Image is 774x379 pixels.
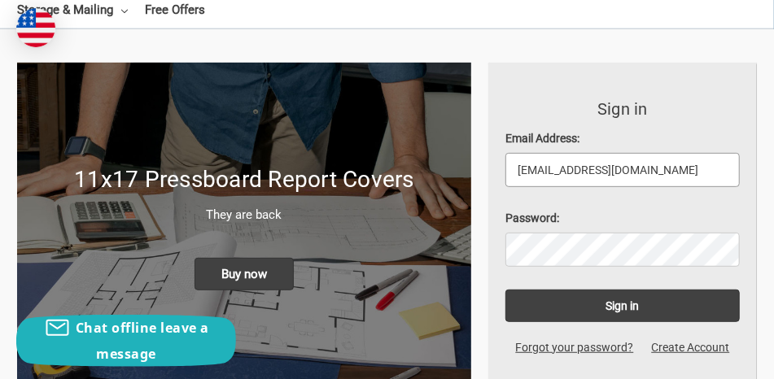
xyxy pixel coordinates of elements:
p: They are back [34,206,454,224]
label: Email Address: [505,130,740,147]
span: Buy now [195,258,294,290]
input: Sign in [505,290,740,322]
h1: 11x17 Pressboard Report Covers [34,163,454,197]
a: Forgot your password? [507,339,643,356]
button: Chat offline leave a message [16,315,236,367]
iframe: Google Customer Reviews [640,335,774,379]
h3: Sign in [505,97,740,121]
img: duty and tax information for United States [16,8,55,47]
span: Chat offline leave a message [76,319,209,363]
label: Password: [505,210,740,227]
